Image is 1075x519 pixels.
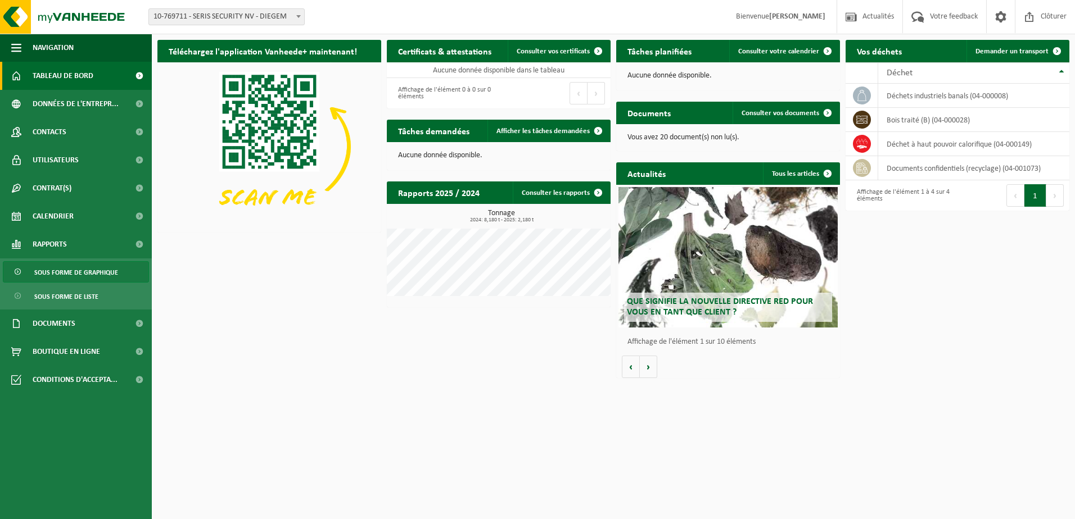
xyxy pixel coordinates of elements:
[392,217,611,223] span: 2024: 8,180 t - 2025: 2,180 t
[733,102,839,124] a: Consulter vos documents
[508,40,609,62] a: Consulter vos certificats
[616,40,703,62] h2: Tâches planifiées
[570,82,588,104] button: Previous
[157,40,368,62] h2: Téléchargez l'application Vanheede+ maintenant!
[738,48,819,55] span: Consulter votre calendrier
[975,48,1049,55] span: Demander un transport
[878,108,1069,132] td: bois traité (B) (04-000028)
[851,183,952,208] div: Affichage de l'élément 1 à 4 sur 4 éléments
[33,338,100,366] span: Boutique en ligne
[627,338,834,346] p: Affichage de l'élément 1 sur 10 éléments
[392,210,611,223] h3: Tonnage
[763,162,839,185] a: Tous les articles
[487,120,609,142] a: Afficher les tâches demandées
[33,309,75,338] span: Documents
[627,72,829,80] p: Aucune donnée disponible.
[34,262,118,283] span: Sous forme de graphique
[149,9,304,25] span: 10-769711 - SERIS SECURITY NV - DIEGEM
[33,62,93,90] span: Tableau de bord
[622,356,640,378] button: Vorige
[627,134,829,142] p: Vous avez 20 document(s) non lu(s).
[618,187,838,327] a: Que signifie la nouvelle directive RED pour vous en tant que client ?
[33,146,79,174] span: Utilisateurs
[878,156,1069,180] td: documents confidentiels (recyclage) (04-001073)
[33,34,74,62] span: Navigation
[34,286,98,307] span: Sous forme de liste
[1046,184,1064,207] button: Next
[387,181,491,203] h2: Rapports 2025 / 2024
[640,356,657,378] button: Volgende
[387,62,611,78] td: Aucune donnée disponible dans le tableau
[387,40,503,62] h2: Certificats & attestations
[878,84,1069,108] td: déchets industriels banals (04-000008)
[616,162,677,184] h2: Actualités
[878,132,1069,156] td: déchet à haut pouvoir calorifique (04-000149)
[496,128,590,135] span: Afficher les tâches demandées
[33,90,119,118] span: Données de l'entrepr...
[3,285,149,307] a: Sous forme de liste
[33,118,66,146] span: Contacts
[1024,184,1046,207] button: 1
[742,110,819,117] span: Consulter vos documents
[33,230,67,258] span: Rapports
[33,202,74,230] span: Calendrier
[769,12,825,21] strong: [PERSON_NAME]
[33,174,71,202] span: Contrat(s)
[513,181,609,204] a: Consulter les rapports
[148,8,305,25] span: 10-769711 - SERIS SECURITY NV - DIEGEM
[33,366,118,394] span: Conditions d'accepta...
[157,62,381,230] img: Download de VHEPlus App
[392,81,493,106] div: Affichage de l'élément 0 à 0 sur 0 éléments
[729,40,839,62] a: Consulter votre calendrier
[627,297,813,317] span: Que signifie la nouvelle directive RED pour vous en tant que client ?
[966,40,1068,62] a: Demander un transport
[3,261,149,283] a: Sous forme de graphique
[387,120,481,142] h2: Tâches demandées
[887,69,913,78] span: Déchet
[1006,184,1024,207] button: Previous
[517,48,590,55] span: Consulter vos certificats
[588,82,605,104] button: Next
[846,40,913,62] h2: Vos déchets
[616,102,682,124] h2: Documents
[398,152,599,160] p: Aucune donnée disponible.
